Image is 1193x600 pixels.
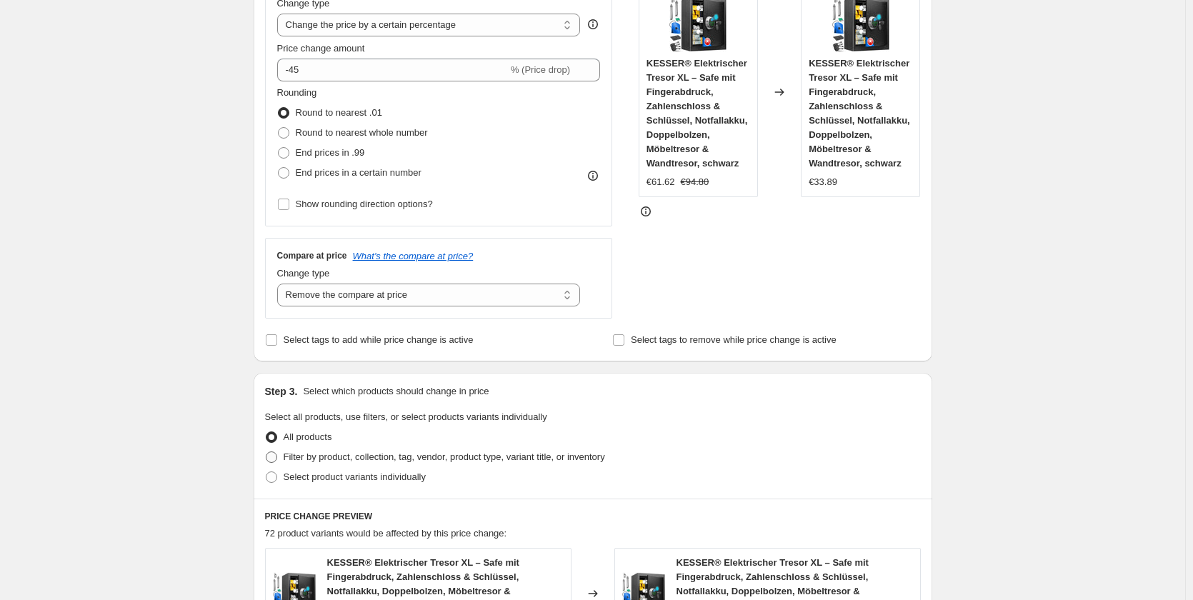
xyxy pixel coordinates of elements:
[809,58,910,169] span: KESSER® Elektrischer Tresor XL – Safe mit Fingerabdruck, Zahlenschloss & Schlüssel, Notfallakku, ...
[277,87,317,98] span: Rounding
[265,411,547,422] span: Select all products, use filters, or select products variants individually
[284,431,332,442] span: All products
[284,471,426,482] span: Select product variants individually
[303,384,489,399] p: Select which products should change in price
[296,147,365,158] span: End prices in .99
[284,451,605,462] span: Filter by product, collection, tag, vendor, product type, variant title, or inventory
[647,175,675,189] div: €61.62
[277,250,347,261] h3: Compare at price
[809,175,837,189] div: €33.89
[265,384,298,399] h2: Step 3.
[277,59,508,81] input: -15
[647,58,748,169] span: KESSER® Elektrischer Tresor XL – Safe mit Fingerabdruck, Zahlenschloss & Schlüssel, Notfallakku, ...
[265,528,507,539] span: 72 product variants would be affected by this price change:
[631,334,837,345] span: Select tags to remove while price change is active
[277,268,330,279] span: Change type
[296,107,382,118] span: Round to nearest .01
[681,175,709,189] strike: €94.80
[277,43,365,54] span: Price change amount
[265,511,921,522] h6: PRICE CHANGE PREVIEW
[353,251,474,261] button: What's the compare at price?
[296,199,433,209] span: Show rounding direction options?
[296,167,421,178] span: End prices in a certain number
[511,64,570,75] span: % (Price drop)
[296,127,428,138] span: Round to nearest whole number
[284,334,474,345] span: Select tags to add while price change is active
[586,17,600,31] div: help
